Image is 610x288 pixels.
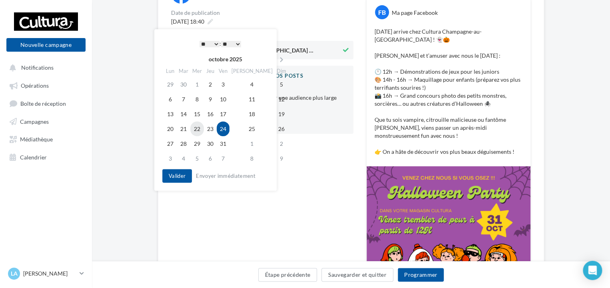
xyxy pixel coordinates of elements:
[20,136,53,143] span: Médiathèque
[177,107,190,121] td: 14
[21,82,49,89] span: Opérations
[217,136,229,151] td: 31
[5,78,87,92] a: Opérations
[11,270,18,278] span: La
[204,92,217,107] td: 9
[398,268,444,282] button: Programmer
[583,261,602,280] div: Open Intercom Messenger
[190,92,204,107] td: 8
[177,77,190,92] td: 30
[6,38,86,52] button: Nouvelle campagne
[229,136,275,151] td: 1
[164,65,177,77] th: Lun
[190,77,204,92] td: 1
[275,92,289,107] td: 12
[204,107,217,121] td: 16
[5,149,87,164] a: Calendrier
[164,151,177,166] td: 3
[217,121,229,136] td: 24
[5,131,87,146] a: Médiathèque
[204,121,217,136] td: 23
[164,107,177,121] td: 13
[258,268,317,282] button: Étape précédente
[217,77,229,92] td: 3
[229,92,275,107] td: 11
[164,136,177,151] td: 27
[229,65,275,77] th: [PERSON_NAME]
[275,121,289,136] td: 26
[190,121,204,136] td: 22
[392,9,438,17] div: Ma page Facebook
[171,10,353,16] div: Date de publication
[190,136,204,151] td: 29
[275,107,289,121] td: 19
[164,92,177,107] td: 6
[177,121,190,136] td: 21
[177,92,190,107] td: 7
[177,151,190,166] td: 4
[21,64,54,71] span: Notifications
[164,121,177,136] td: 20
[177,136,190,151] td: 28
[162,169,192,183] button: Valider
[190,65,204,77] th: Mer
[229,107,275,121] td: 18
[190,107,204,121] td: 15
[217,65,229,77] th: Ven
[5,114,87,128] a: Campagnes
[180,38,261,50] div: :
[275,136,289,151] td: 2
[217,107,229,121] td: 17
[23,270,76,278] p: [PERSON_NAME]
[275,65,289,77] th: Dim
[321,268,393,282] button: Sauvegarder et quitter
[229,151,275,166] td: 8
[275,77,289,92] td: 5
[177,53,275,65] th: octobre 2025
[177,65,190,77] th: Mar
[5,96,87,111] a: Boîte de réception
[229,121,275,136] td: 25
[375,28,522,156] p: [DATE] arrive chez Cultura Champagne-au-[GEOGRAPHIC_DATA] ! 👻🎃 [PERSON_NAME] et t’amuser avec nou...
[164,77,177,92] td: 29
[20,100,66,107] span: Boîte de réception
[5,60,84,75] button: Notifications
[204,151,217,166] td: 6
[275,151,289,166] td: 9
[204,77,217,92] td: 2
[6,266,86,281] a: La [PERSON_NAME]
[20,118,49,125] span: Campagnes
[20,153,47,160] span: Calendrier
[193,171,259,181] button: Envoyer immédiatement
[190,151,204,166] td: 5
[217,151,229,166] td: 7
[217,92,229,107] td: 10
[204,136,217,151] td: 30
[375,5,389,19] div: FB
[229,77,275,92] td: 4
[171,18,204,25] span: [DATE] 18:40
[204,65,217,77] th: Jeu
